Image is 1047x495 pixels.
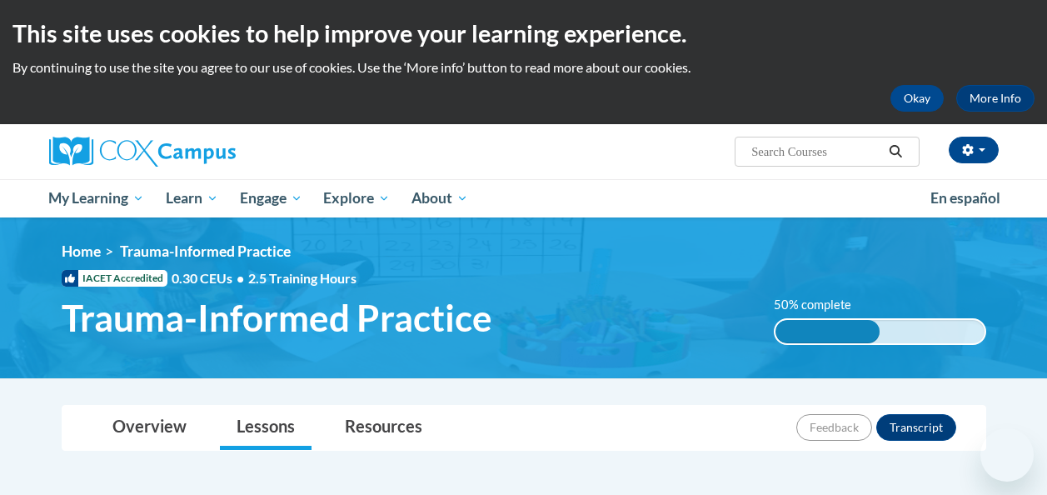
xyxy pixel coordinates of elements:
h2: This site uses cookies to help improve your learning experience. [12,17,1035,50]
a: More Info [956,85,1035,112]
a: Learn [155,179,229,217]
p: By continuing to use the site you agree to our use of cookies. Use the ‘More info’ button to read... [12,58,1035,77]
div: 50% complete [775,320,880,343]
label: 50% complete [774,296,870,314]
span: About [411,188,468,208]
span: 2.5 Training Hours [248,270,356,286]
a: Explore [312,179,401,217]
span: En español [930,189,1000,207]
a: Resources [328,406,439,450]
button: Search [883,142,908,162]
span: My Learning [48,188,144,208]
a: Overview [96,406,203,450]
a: About [401,179,479,217]
a: Cox Campus [49,137,349,167]
span: IACET Accredited [62,270,167,287]
a: Engage [229,179,313,217]
span: Engage [240,188,302,208]
a: Home [62,242,101,260]
span: 0.30 CEUs [172,269,248,287]
button: Okay [890,85,944,112]
span: Trauma-Informed Practice [62,296,492,340]
input: Search Courses [750,142,883,162]
a: My Learning [38,179,156,217]
button: Account Settings [949,137,999,163]
button: Transcript [876,414,956,441]
a: Lessons [220,406,312,450]
iframe: Button to launch messaging window [980,428,1034,482]
div: Main menu [37,179,1011,217]
button: Feedback [796,414,872,441]
span: • [237,270,244,286]
a: En español [920,181,1011,216]
img: Cox Campus [49,137,236,167]
span: Explore [323,188,390,208]
span: Learn [166,188,218,208]
span: Trauma-Informed Practice [120,242,291,260]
